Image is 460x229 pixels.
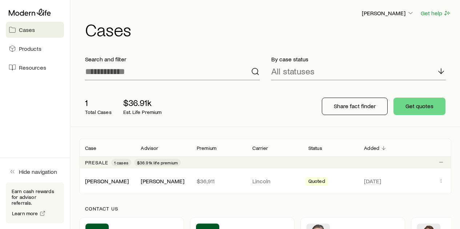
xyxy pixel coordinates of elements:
[308,178,325,186] span: Quoted
[85,109,112,115] p: Total Cases
[85,98,112,108] p: 1
[6,22,64,38] a: Cases
[6,183,64,223] div: Earn cash rewards for advisor referrals.Learn more
[19,26,35,33] span: Cases
[364,177,381,185] span: [DATE]
[197,177,241,185] p: $36,911
[271,56,446,63] p: By case status
[6,164,64,180] button: Hide navigation
[79,139,451,194] div: Client cases
[85,177,129,184] a: [PERSON_NAME]
[361,9,415,18] button: [PERSON_NAME]
[6,60,64,75] a: Resources
[12,211,38,216] span: Learn more
[141,145,158,151] p: Advisor
[19,168,57,175] span: Hide navigation
[420,9,451,17] button: Get help
[123,109,162,115] p: Est. Life Premium
[322,98,388,115] button: Share fact finder
[85,21,451,38] h1: Cases
[197,145,216,151] p: Premium
[12,188,58,206] p: Earn cash rewards for advisor referrals.
[85,145,97,151] p: Case
[137,160,178,165] span: $36.91k life premium
[362,9,414,17] p: [PERSON_NAME]
[252,145,268,151] p: Carrier
[123,98,162,108] p: $36.91k
[308,145,322,151] p: Status
[114,160,128,165] span: 1 cases
[334,102,376,110] p: Share fact finder
[141,177,184,185] div: [PERSON_NAME]
[85,56,260,63] p: Search and filter
[85,206,445,212] p: Contact us
[252,177,296,185] p: Lincoln
[271,66,315,76] p: All statuses
[19,64,46,71] span: Resources
[393,98,445,115] button: Get quotes
[6,41,64,57] a: Products
[364,145,379,151] p: Added
[85,160,108,165] p: Presale
[19,45,41,52] span: Products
